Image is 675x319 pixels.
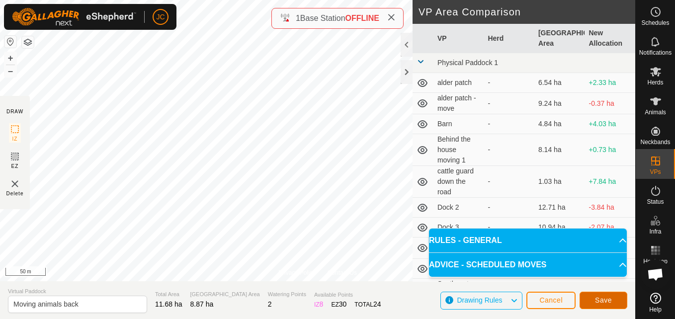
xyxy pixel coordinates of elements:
[22,36,34,48] button: Map Layers
[534,198,585,218] td: 12.71 ha
[345,14,379,22] span: OFFLINE
[647,80,663,85] span: Herds
[595,296,612,304] span: Save
[539,296,563,304] span: Cancel
[457,296,502,304] span: Drawing Rules
[534,134,585,166] td: 8.14 ha
[433,134,484,166] td: Behind the house moving 1
[433,93,484,114] td: alder patch - move
[488,98,530,109] div: -
[155,290,182,299] span: Total Area
[433,218,484,238] td: Dock 3
[640,139,670,145] span: Neckbands
[433,198,484,218] td: Dock 2
[534,73,585,93] td: 6.54 ha
[585,134,635,166] td: +0.73 ha
[585,279,635,300] td: +3.13 ha
[12,135,18,143] span: IZ
[12,8,136,26] img: Gallagher Logo
[649,307,662,313] span: Help
[11,162,19,170] span: EZ
[488,78,530,88] div: -
[585,114,635,134] td: +4.03 ha
[645,109,666,115] span: Animals
[296,14,300,22] span: 1
[488,222,530,233] div: -
[268,300,272,308] span: 2
[433,166,484,198] td: cattle guard down the road
[641,20,669,26] span: Schedules
[488,202,530,213] div: -
[534,218,585,238] td: 10.94 ha
[339,300,347,308] span: 30
[373,300,381,308] span: 24
[534,93,585,114] td: 9.24 ha
[580,292,627,309] button: Save
[636,289,675,317] a: Help
[534,166,585,198] td: 1.03 ha
[268,290,306,299] span: Watering Points
[190,290,260,299] span: [GEOGRAPHIC_DATA] Area
[155,300,182,308] span: 11.68 ha
[4,36,16,48] button: Reset Map
[650,169,661,175] span: VPs
[488,145,530,155] div: -
[331,299,346,310] div: EZ
[488,119,530,129] div: -
[534,24,585,53] th: [GEOGRAPHIC_DATA] Area
[585,93,635,114] td: -0.37 ha
[585,198,635,218] td: -3.84 ha
[429,229,627,252] p-accordion-header: RULES - GENERAL
[526,292,576,309] button: Cancel
[647,199,664,205] span: Status
[585,218,635,238] td: -2.07 ha
[433,279,484,300] td: Southeast corner
[433,73,484,93] td: alder patch
[8,287,147,296] span: Virtual Paddock
[534,279,585,300] td: 5.74 ha
[433,114,484,134] td: Barn
[429,259,546,271] span: ADVICE - SCHEDULED MOVES
[4,65,16,77] button: –
[437,59,498,67] span: Physical Paddock 1
[585,73,635,93] td: +2.33 ha
[9,178,21,190] img: VP
[4,52,16,64] button: +
[6,190,24,197] span: Delete
[433,24,484,53] th: VP
[649,229,661,235] span: Infra
[484,24,534,53] th: Herd
[314,299,323,310] div: IZ
[156,12,165,22] span: JC
[278,268,316,277] a: Privacy Policy
[643,258,668,264] span: Heatmap
[328,268,357,277] a: Contact Us
[585,166,635,198] td: +7.84 ha
[641,259,671,289] div: Open chat
[320,300,324,308] span: 8
[419,6,635,18] h2: VP Area Comparison
[190,300,214,308] span: 8.87 ha
[429,235,502,246] span: RULES - GENERAL
[300,14,345,22] span: Base Station
[429,253,627,277] p-accordion-header: ADVICE - SCHEDULED MOVES
[354,299,381,310] div: TOTAL
[6,108,23,115] div: DRAW
[314,291,381,299] span: Available Points
[639,50,672,56] span: Notifications
[534,114,585,134] td: 4.84 ha
[585,24,635,53] th: New Allocation
[488,176,530,187] div: -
